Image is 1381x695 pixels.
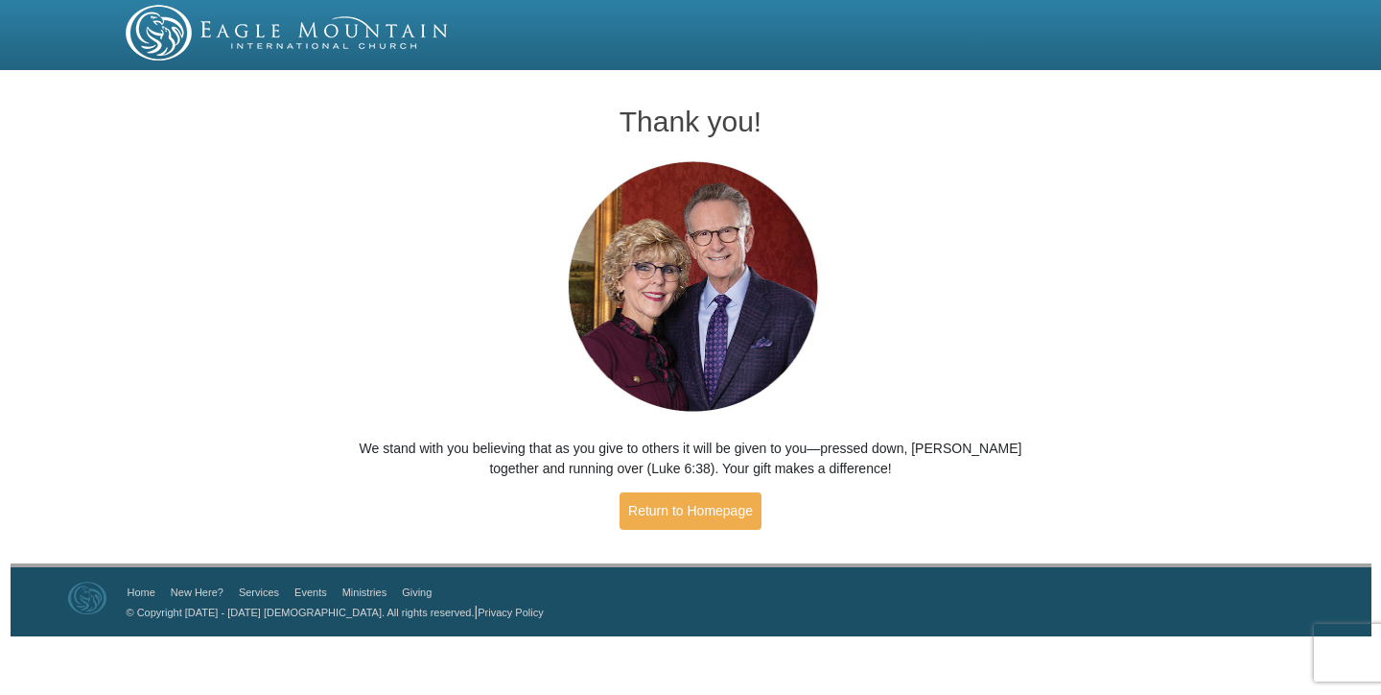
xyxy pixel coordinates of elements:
[478,607,543,618] a: Privacy Policy
[126,5,450,60] img: EMIC
[128,587,155,598] a: Home
[342,587,386,598] a: Ministries
[239,587,279,598] a: Services
[68,582,106,614] img: Eagle Mountain International Church
[356,106,1026,137] h1: Thank you!
[402,587,432,598] a: Giving
[127,607,475,618] a: © Copyright [DATE] - [DATE] [DEMOGRAPHIC_DATA]. All rights reserved.
[120,602,544,622] p: |
[294,587,327,598] a: Events
[171,587,223,598] a: New Here?
[550,156,832,419] img: Pastors George and Terri Pearsons
[356,439,1026,479] p: We stand with you believing that as you give to others it will be given to you—pressed down, [PER...
[620,492,761,530] a: Return to Homepage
